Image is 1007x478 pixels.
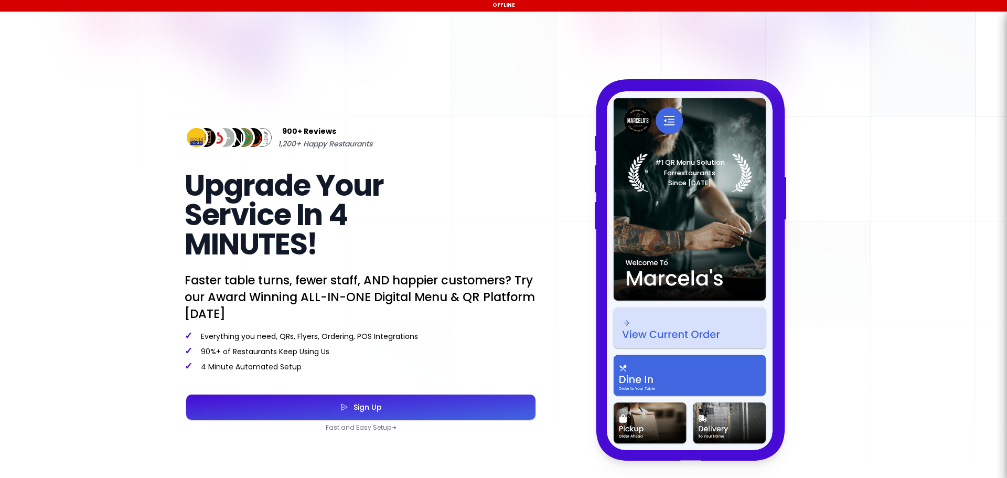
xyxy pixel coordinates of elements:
[232,126,255,150] img: Review Img
[222,126,246,150] img: Review Img
[628,153,752,192] img: Laurel
[185,359,192,373] span: ✓
[213,126,237,150] img: Review Img
[185,272,537,322] p: Faster table turns, fewer staff, AND happier customers? Try our Award Winning ALL-IN-ONE Digital ...
[185,329,192,342] span: ✓
[185,331,537,342] p: Everything you need, QRs, Flyers, Ordering, POS Integrations
[278,137,372,150] span: 1,200+ Happy Restaurants
[250,126,274,150] img: Review Img
[2,2,1005,9] div: Offline
[282,125,336,137] span: 900+ Reviews
[194,126,218,150] img: Review Img
[185,361,537,372] p: 4 Minute Automated Setup
[241,126,265,150] img: Review Img
[186,395,535,420] button: Sign Up
[185,346,537,357] p: 90%+ of Restaurants Keep Using Us
[185,126,208,150] img: Review Img
[185,165,383,265] span: Upgrade Your Service In 4 MINUTES!
[185,423,537,432] p: Fast and Easy Setup ➜
[348,403,382,411] div: Sign Up
[203,126,227,150] img: Review Img
[185,344,192,357] span: ✓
